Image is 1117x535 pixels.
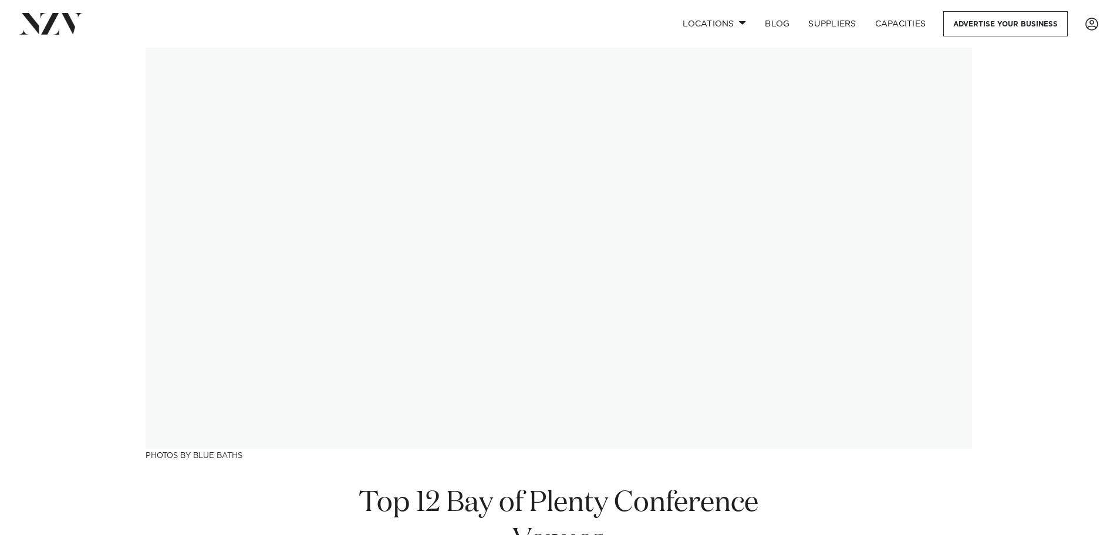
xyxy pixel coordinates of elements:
img: nzv-logo.png [19,13,83,34]
a: Capacities [866,11,936,36]
a: Locations [673,11,755,36]
a: SUPPLIERS [799,11,865,36]
a: BLOG [755,11,799,36]
a: Advertise your business [943,11,1068,36]
h3: Photos by Blue Baths [146,449,972,461]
